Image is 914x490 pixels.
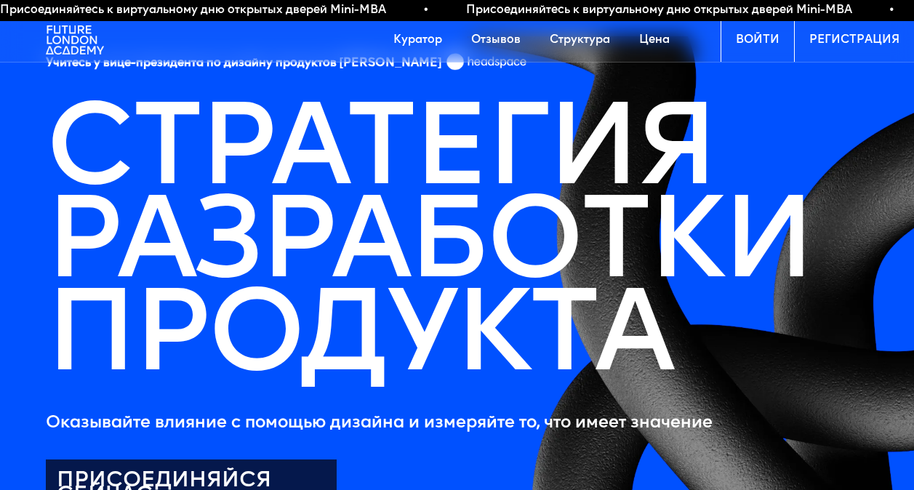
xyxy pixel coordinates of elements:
span: • [889,3,893,17]
a: Цена [625,18,684,62]
h5: Оказывайте влияние с помощью дизайна и измеряйте то, что имеет значение [46,409,868,438]
a: Куратор [379,18,457,62]
font: Присоединяйтесь к виртуальному дню открытых дверей Mini-MBA [465,4,851,16]
h5: Учитесь у вице-президента по дизайну продуктов [PERSON_NAME] [46,56,442,76]
a: Отзывов [457,18,535,62]
span: • [422,3,427,17]
a: ВОЙТИ [721,18,794,62]
h1: СТРАТЕГИЯ РАЗРАБОТКИ ПРОДУКТА [31,93,868,401]
a: РЕГИСТРАЦИЯ [794,18,914,62]
a: Структура [535,18,625,62]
